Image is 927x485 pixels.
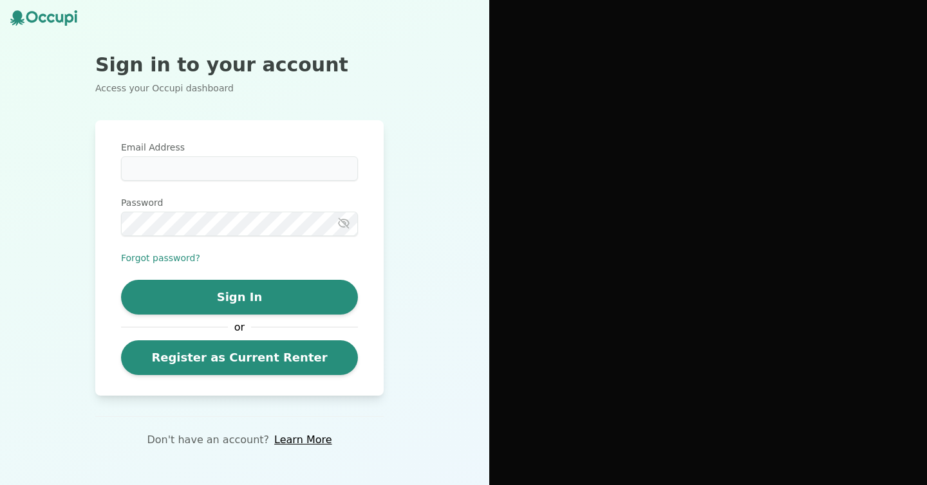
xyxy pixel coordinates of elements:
button: Forgot password? [121,252,200,264]
p: Don't have an account? [147,432,269,448]
label: Email Address [121,141,358,154]
p: Access your Occupi dashboard [95,82,384,95]
span: or [228,320,251,335]
h2: Sign in to your account [95,53,384,77]
button: Sign In [121,280,358,315]
label: Password [121,196,358,209]
a: Learn More [274,432,332,448]
a: Register as Current Renter [121,340,358,375]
